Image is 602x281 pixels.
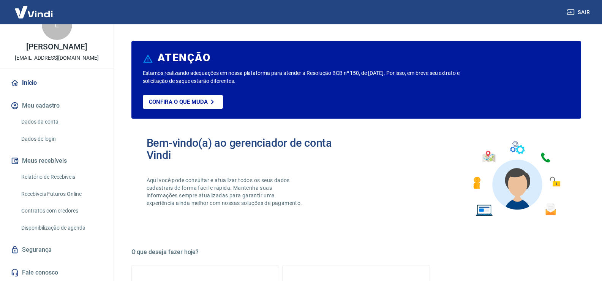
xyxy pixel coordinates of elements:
[143,95,223,109] a: Confira o que muda
[9,0,58,24] img: Vindi
[9,241,104,258] a: Segurança
[9,75,104,91] a: Início
[18,169,104,185] a: Relatório de Recebíveis
[42,10,72,40] div: L
[143,69,484,85] p: Estamos realizando adequações em nossa plataforma para atender a Resolução BCB nº 150, de [DATE]....
[131,248,581,256] h5: O que deseja fazer hoje?
[26,43,87,51] p: [PERSON_NAME]
[15,54,99,62] p: [EMAIL_ADDRESS][DOMAIN_NAME]
[147,137,356,161] h2: Bem-vindo(a) ao gerenciador de conta Vindi
[18,186,104,202] a: Recebíveis Futuros Online
[18,220,104,236] a: Disponibilização de agenda
[9,152,104,169] button: Meus recebíveis
[147,176,304,207] p: Aqui você pode consultar e atualizar todos os seus dados cadastrais de forma fácil e rápida. Mant...
[18,131,104,147] a: Dados de login
[158,54,210,62] h6: ATENÇÃO
[9,264,104,281] a: Fale conosco
[18,203,104,219] a: Contratos com credores
[149,98,208,105] p: Confira o que muda
[466,137,566,221] img: Imagem de um avatar masculino com diversos icones exemplificando as funcionalidades do gerenciado...
[18,114,104,130] a: Dados da conta
[566,5,593,19] button: Sair
[9,97,104,114] button: Meu cadastro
